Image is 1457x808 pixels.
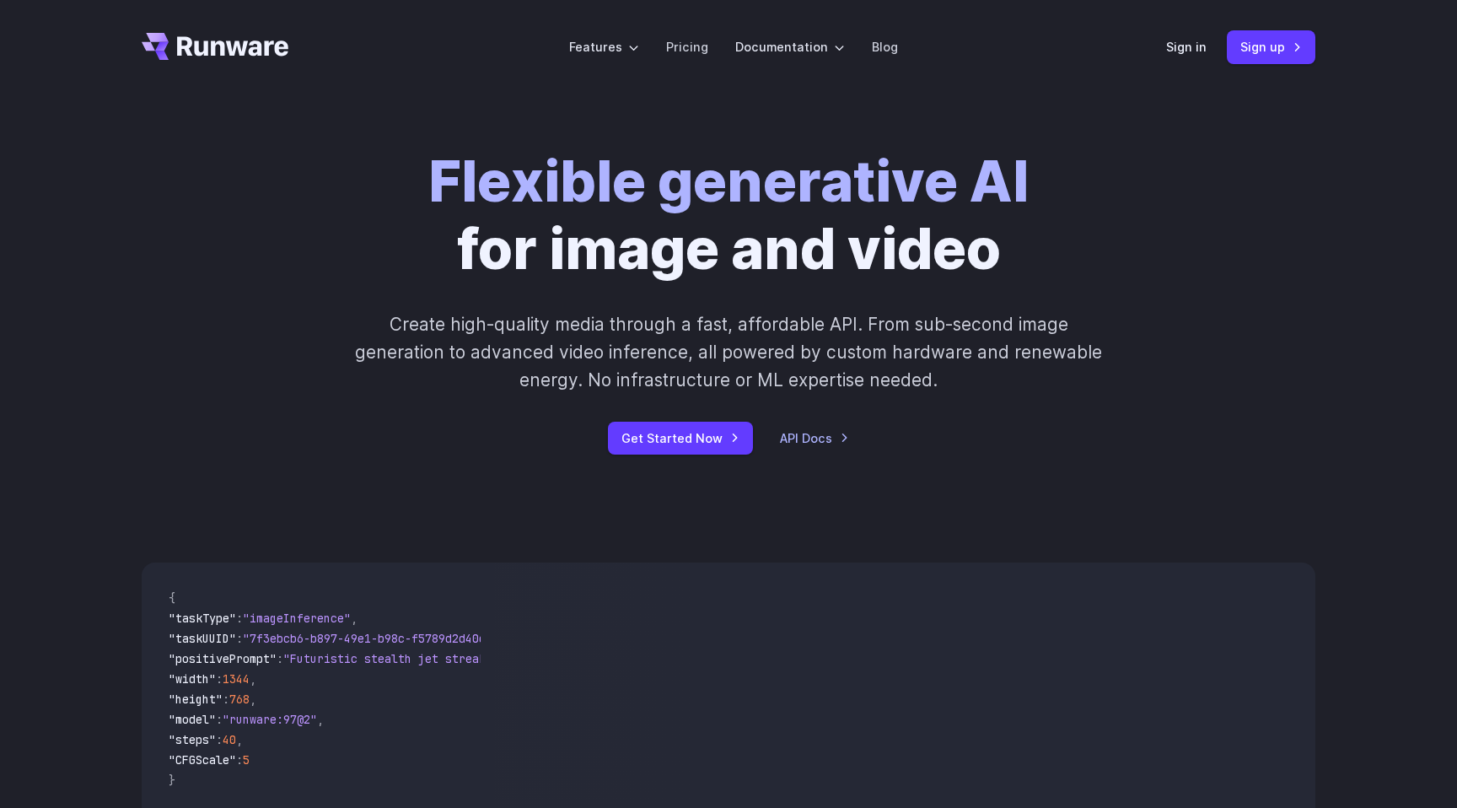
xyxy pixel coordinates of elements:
[216,671,223,687] span: :
[169,671,216,687] span: "width"
[1227,30,1315,63] a: Sign up
[169,712,216,727] span: "model"
[277,651,283,666] span: :
[169,752,236,768] span: "CFGScale"
[569,37,639,57] label: Features
[250,671,256,687] span: ,
[608,422,753,455] a: Get Started Now
[169,692,223,707] span: "height"
[283,651,897,666] span: "Futuristic stealth jet streaking through a neon-lit cityscape with glowing purple exhaust"
[169,611,236,626] span: "taskType"
[666,37,708,57] a: Pricing
[223,732,236,747] span: 40
[223,671,250,687] span: 1344
[169,590,175,606] span: {
[169,732,216,747] span: "steps"
[353,310,1105,395] p: Create high-quality media through a fast, affordable API. From sub-second image generation to adv...
[236,611,243,626] span: :
[236,752,243,768] span: :
[1166,37,1207,57] a: Sign in
[243,752,250,768] span: 5
[250,692,256,707] span: ,
[142,33,288,60] a: Go to /
[428,148,1029,283] h1: for image and video
[780,428,849,448] a: API Docs
[351,611,358,626] span: ,
[169,631,236,646] span: "taskUUID"
[223,692,229,707] span: :
[216,732,223,747] span: :
[735,37,845,57] label: Documentation
[169,651,277,666] span: "positivePrompt"
[223,712,317,727] span: "runware:97@2"
[229,692,250,707] span: 768
[169,773,175,788] span: }
[236,732,243,747] span: ,
[872,37,898,57] a: Blog
[243,611,351,626] span: "imageInference"
[216,712,223,727] span: :
[317,712,324,727] span: ,
[243,631,499,646] span: "7f3ebcb6-b897-49e1-b98c-f5789d2d40d7"
[428,148,1029,215] strong: Flexible generative AI
[236,631,243,646] span: :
